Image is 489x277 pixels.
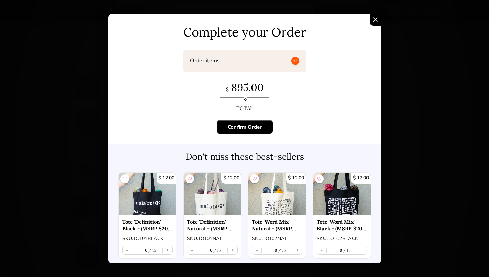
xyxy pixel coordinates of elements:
p: SKU: TOT02BLACK [317,235,367,242]
img: Tote 'Word Mix' Black - (MSRP $20) Printed one side only [313,173,371,215]
a: Tote 'Definition' Natural - (MSRP $20) Printed one side only [187,219,238,232]
p: 895.00 [118,81,371,97]
a: $ 12.00 [119,173,176,215]
img: Tote 'Word Mix' Natural - (MSRP $20) Printed one side only [248,173,306,215]
p: $ 12.00 [351,173,371,184]
button: + [357,246,367,254]
a: Tote 'Definition' Black - (MSRP $20) Printed one side only [122,219,173,232]
img: Tote 'Definition' Black - (MSRP $20) Printed one side only [119,173,176,215]
a: $ 12.00 [248,173,306,215]
img: order-separator.89fa5524.svg [220,97,269,101]
p: SKU: TOT01BLACK [122,235,173,242]
label: 15 [277,248,286,253]
a: Tote 'Word Mix' Natural - (MSRP $20) Printed one side only [252,219,302,232]
button: + [228,246,237,254]
label: 15 [212,248,221,253]
p: 12 [291,57,299,65]
p: SKU: TOT02NAT [252,235,302,242]
p: Complete your Order [118,24,371,40]
label: 15 [342,248,351,253]
p: SKU: TOT01NAT [187,235,238,242]
p: Order items [190,57,220,64]
div: Confirm Order [228,123,262,130]
p: TOTAL [118,102,371,112]
img: Tote 'Definition' Natural - (MSRP $20) Printed one side only [184,173,241,215]
button: + [163,246,172,254]
label: 15 [147,248,156,253]
p: $ 12.00 [286,173,306,184]
p: $ 12.00 [221,173,241,184]
p: $ 12.00 [157,173,176,184]
button: + [292,246,302,254]
button: Confirm Order [217,120,273,134]
span: $ [226,86,228,92]
a: $ 12.00 [313,173,371,215]
a: Tote 'Word Mix' Black - (MSRP $20) Printed one side only [317,219,367,232]
h3: Don't miss these best-sellers [115,151,374,162]
a: $ 12.00 [184,173,241,215]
